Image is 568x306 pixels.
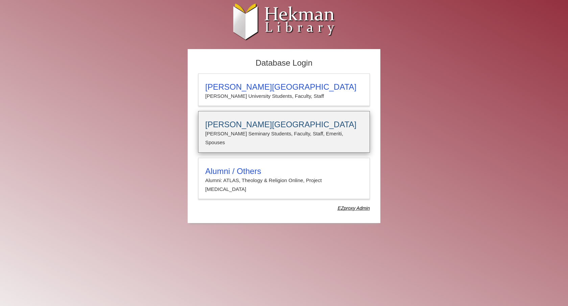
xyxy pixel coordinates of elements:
[205,92,363,101] p: [PERSON_NAME] University Students, Faculty, Staff
[205,167,363,176] h3: Alumni / Others
[338,205,370,211] dfn: Use Alumni login
[195,56,373,70] h2: Database Login
[205,120,363,129] h3: [PERSON_NAME][GEOGRAPHIC_DATA]
[198,111,370,153] a: [PERSON_NAME][GEOGRAPHIC_DATA][PERSON_NAME] Seminary Students, Faculty, Staff, Emeriti, Spouses
[205,82,363,92] h3: [PERSON_NAME][GEOGRAPHIC_DATA]
[198,73,370,106] a: [PERSON_NAME][GEOGRAPHIC_DATA][PERSON_NAME] University Students, Faculty, Staff
[205,129,363,147] p: [PERSON_NAME] Seminary Students, Faculty, Staff, Emeriti, Spouses
[205,176,363,194] p: Alumni: ATLAS, Theology & Religion Online, Project [MEDICAL_DATA]
[205,167,363,194] summary: Alumni / OthersAlumni: ATLAS, Theology & Religion Online, Project [MEDICAL_DATA]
